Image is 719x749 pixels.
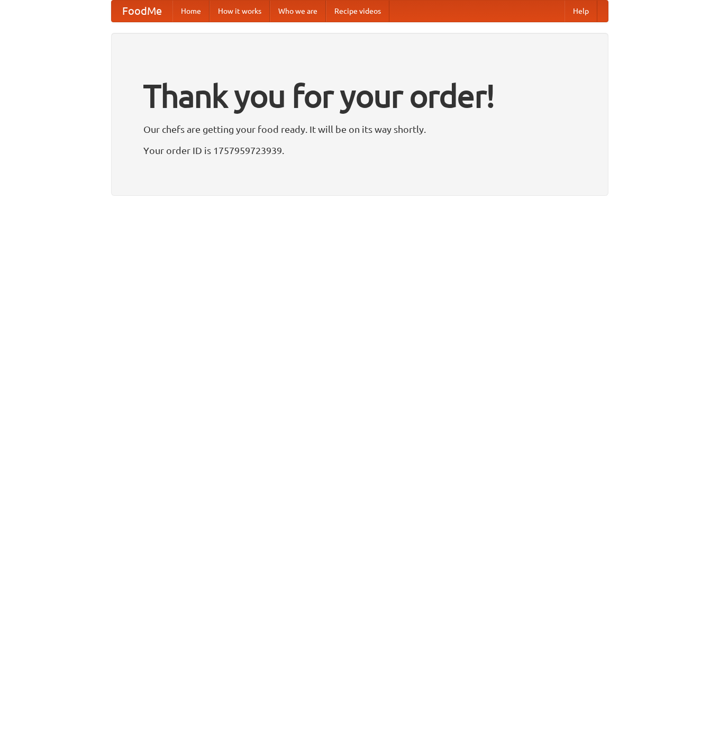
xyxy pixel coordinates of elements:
a: FoodMe [112,1,172,22]
a: Who we are [270,1,326,22]
a: Home [172,1,210,22]
h1: Thank you for your order! [143,70,576,121]
p: Your order ID is 1757959723939. [143,142,576,158]
a: How it works [210,1,270,22]
p: Our chefs are getting your food ready. It will be on its way shortly. [143,121,576,137]
a: Help [565,1,597,22]
a: Recipe videos [326,1,389,22]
